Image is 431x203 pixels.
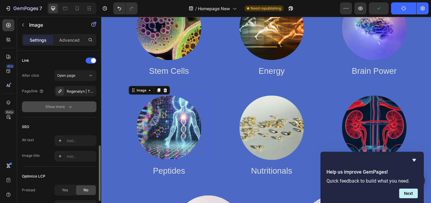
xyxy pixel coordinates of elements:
[198,5,230,12] span: Homepage New
[326,178,418,184] p: Quick feedback to build what you need.
[30,37,47,43] p: Settings
[172,54,200,64] span: Energy
[54,70,96,81] button: Open page
[67,138,95,144] div: Add...
[22,58,29,63] div: Link
[101,17,431,203] iframe: Design area
[6,64,14,69] div: 450
[45,104,73,110] div: Show more
[22,124,29,130] div: SEO
[287,163,310,173] span: Detox
[22,137,34,143] div: Alt text
[22,153,40,158] div: Image title
[29,21,80,28] p: Image
[326,157,418,198] div: Help us improve GemPages!
[22,101,96,112] button: Show more
[67,89,95,94] div: Regenalyn | The Peptide Regenerator
[38,78,50,83] div: Image
[39,86,109,157] img: gempages_577975436777096133-1f55e3b6-3cc9-4002-ab75-93f2d6e8779e.png
[83,187,88,193] span: No
[56,167,92,172] a: Peptides
[62,187,68,193] span: Yes
[67,154,95,159] div: Add...
[113,2,138,14] div: Undo/Redo
[57,73,75,78] span: Open page
[151,86,222,157] img: gempages_577975436777096133-66410872-2e24-4391-b809-6d30536ae9f8.png
[59,37,80,43] p: Advanced
[263,86,334,157] img: gempages_577975436777096133-2e745015-8064-48ee-ae9e-d9ce65235eaf.png
[195,5,197,12] span: /
[22,187,35,193] div: Preload
[274,54,323,64] span: Brain Power
[22,73,39,78] div: After click
[2,2,45,14] button: 7
[5,110,14,115] div: Beta
[250,6,281,11] span: Need republishing
[326,169,418,176] h2: Help us improve GemPages!
[411,157,418,164] button: Hide survey
[164,163,209,173] span: Nutritionals
[39,5,42,12] p: 7
[56,163,92,173] span: Peptides
[399,189,418,198] button: Next question
[22,174,45,179] div: Optimize LCP
[22,88,44,94] div: Page/link
[52,54,96,64] span: Stem Cells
